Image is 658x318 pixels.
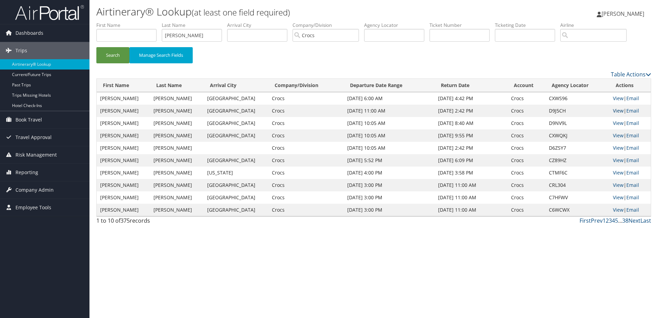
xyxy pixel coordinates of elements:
[508,105,545,117] td: Crocs
[626,120,639,126] a: Email
[626,206,639,213] a: Email
[626,157,639,163] a: Email
[204,129,268,142] td: [GEOGRAPHIC_DATA]
[618,217,622,224] span: …
[545,79,609,92] th: Agency Locator: activate to sort column ascending
[626,107,639,114] a: Email
[609,167,651,179] td: |
[508,117,545,129] td: Crocs
[622,217,628,224] a: 38
[204,154,268,167] td: [GEOGRAPHIC_DATA]
[609,117,651,129] td: |
[613,206,624,213] a: View
[204,117,268,129] td: [GEOGRAPHIC_DATA]
[545,92,609,105] td: CXWS96
[15,24,43,42] span: Dashboards
[15,199,51,216] span: Employee Tools
[626,194,639,201] a: Email
[150,191,203,204] td: [PERSON_NAME]
[344,129,435,142] td: [DATE] 10:05 AM
[15,4,84,21] img: airportal-logo.png
[508,179,545,191] td: Crocs
[97,92,150,105] td: [PERSON_NAME]
[150,167,203,179] td: [PERSON_NAME]
[150,142,203,154] td: [PERSON_NAME]
[613,95,624,102] a: View
[429,22,495,29] label: Ticket Number
[96,47,129,63] button: Search
[591,217,603,224] a: Prev
[268,204,344,216] td: Crocs
[268,179,344,191] td: Crocs
[435,79,508,92] th: Return Date: activate to sort column ascending
[204,79,268,92] th: Arrival City: activate to sort column ascending
[545,105,609,117] td: D9J5CH
[508,191,545,204] td: Crocs
[96,216,227,228] div: 1 to 10 of records
[344,154,435,167] td: [DATE] 5:52 PM
[626,145,639,151] a: Email
[435,154,508,167] td: [DATE] 6:09 PM
[435,129,508,142] td: [DATE] 9:55 PM
[602,10,644,18] span: [PERSON_NAME]
[344,191,435,204] td: [DATE] 3:00 PM
[96,4,466,19] h1: Airtinerary® Lookup
[15,181,54,199] span: Company Admin
[344,105,435,117] td: [DATE] 11:00 AM
[150,117,203,129] td: [PERSON_NAME]
[268,191,344,204] td: Crocs
[96,22,162,29] label: First Name
[606,217,609,224] a: 2
[495,22,560,29] label: Ticketing Date
[609,129,651,142] td: |
[545,154,609,167] td: CZ89HZ
[150,105,203,117] td: [PERSON_NAME]
[268,92,344,105] td: Crocs
[150,179,203,191] td: [PERSON_NAME]
[15,129,52,146] span: Travel Approval
[626,182,639,188] a: Email
[626,132,639,139] a: Email
[435,105,508,117] td: [DATE] 2:42 PM
[364,22,429,29] label: Agency Locator
[97,154,150,167] td: [PERSON_NAME]
[613,120,624,126] a: View
[560,22,632,29] label: Airline
[344,204,435,216] td: [DATE] 3:00 PM
[612,217,615,224] a: 4
[268,142,344,154] td: Crocs
[435,92,508,105] td: [DATE] 4:42 PM
[293,22,364,29] label: Company/Division
[344,179,435,191] td: [DATE] 3:00 PM
[613,107,624,114] a: View
[150,204,203,216] td: [PERSON_NAME]
[545,129,609,142] td: CXWQKJ
[268,154,344,167] td: Crocs
[204,179,268,191] td: [GEOGRAPHIC_DATA]
[613,157,624,163] a: View
[580,217,591,224] a: First
[97,117,150,129] td: [PERSON_NAME]
[435,167,508,179] td: [DATE] 3:58 PM
[204,191,268,204] td: [GEOGRAPHIC_DATA]
[435,204,508,216] td: [DATE] 11:00 AM
[508,142,545,154] td: Crocs
[613,182,624,188] a: View
[435,142,508,154] td: [DATE] 2:42 PM
[150,92,203,105] td: [PERSON_NAME]
[613,194,624,201] a: View
[15,111,42,128] span: Book Travel
[609,105,651,117] td: |
[97,79,150,92] th: First Name: activate to sort column ascending
[268,129,344,142] td: Crocs
[609,191,651,204] td: |
[268,167,344,179] td: Crocs
[204,92,268,105] td: [GEOGRAPHIC_DATA]
[545,117,609,129] td: D9NV9L
[97,105,150,117] td: [PERSON_NAME]
[268,105,344,117] td: Crocs
[613,132,624,139] a: View
[150,154,203,167] td: [PERSON_NAME]
[611,71,651,78] a: Table Actions
[435,191,508,204] td: [DATE] 11:00 AM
